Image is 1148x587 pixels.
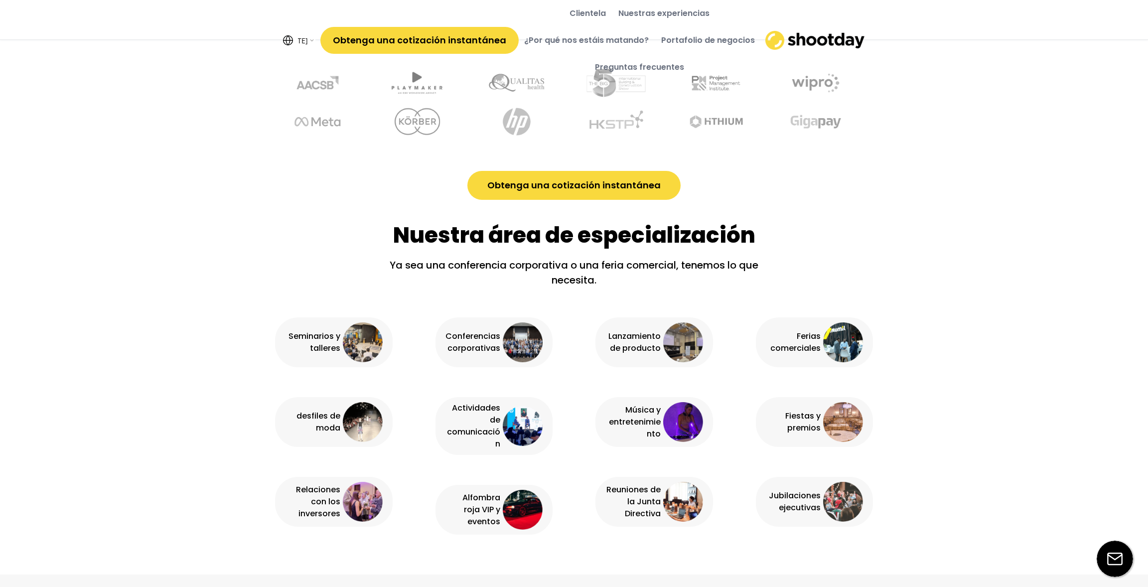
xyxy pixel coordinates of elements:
font: Jubilaciones ejecutivas [767,490,821,513]
img: gala%20event%403x.webp [823,402,863,442]
img: board%20meeting%403x.webp [663,482,703,522]
img: exhibition%402x.png [823,322,863,362]
img: product%20launches%403x.webp [663,322,703,362]
img: entertainment%403x.webp [663,402,703,442]
img: Icon%20feather-globe%20%281%29.svg [283,35,293,45]
img: indefinido [681,63,751,102]
img: indefinido [290,102,360,141]
font: ¿Por qué nos estáis matando? [524,34,649,46]
font: Portafolio de negocios [661,34,755,46]
font: Obtenga una cotización instantánea [487,179,661,191]
img: corporate%20conference%403x.webp [503,322,543,362]
img: indefinido [482,63,552,102]
font: Obtenga una cotización instantánea [333,34,506,46]
img: indefinido [489,102,559,141]
img: indefinido [390,102,459,141]
img: shootday_logo.png [765,31,865,50]
img: seminars%403x.webp [343,322,383,362]
font: Alfombra roja VIP y eventos [460,492,500,527]
font: Seminarios y talleres [287,330,340,354]
font: Reuniones de la Junta Directiva [604,484,661,519]
font: Clientela [570,7,606,19]
font: Lanzamiento de producto [606,330,661,354]
font: Conferencias corporativas [443,330,500,354]
font: Ferias comerciales [770,330,821,354]
font: Actividades de comunicación [447,402,500,449]
img: indefinido [581,63,651,102]
img: investor%20relations%403x.webp [343,482,383,522]
img: networking%20event%402x.png [503,406,543,446]
font: desfiles de moda [294,410,340,434]
font: Nuestra área de especialización [393,220,755,250]
font: Ya sea una conferencia corporativa o una feria comercial, tenemos lo que necesita. [387,258,758,287]
button: Obtenga una cotización instantánea [467,171,681,200]
img: prewedding-circle%403x.webp [823,482,863,522]
font: Nuestras experiencias [618,7,710,19]
font: Fiestas y premios [783,410,821,434]
img: email-icon%20%281%29.svg [1097,541,1133,577]
img: VIP%20event%403x.webp [503,490,543,530]
font: Preguntas frecuentes [595,61,684,73]
font: Música y entretenimiento [609,404,661,440]
img: indefinido [382,63,452,102]
font: Relaciones con los inversores [294,484,340,519]
button: Obtenga una cotización instantánea [320,27,519,54]
img: fashion%20event%403x.webp [343,402,383,442]
img: indefinido [781,63,851,102]
img: indefinido [283,63,352,102]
